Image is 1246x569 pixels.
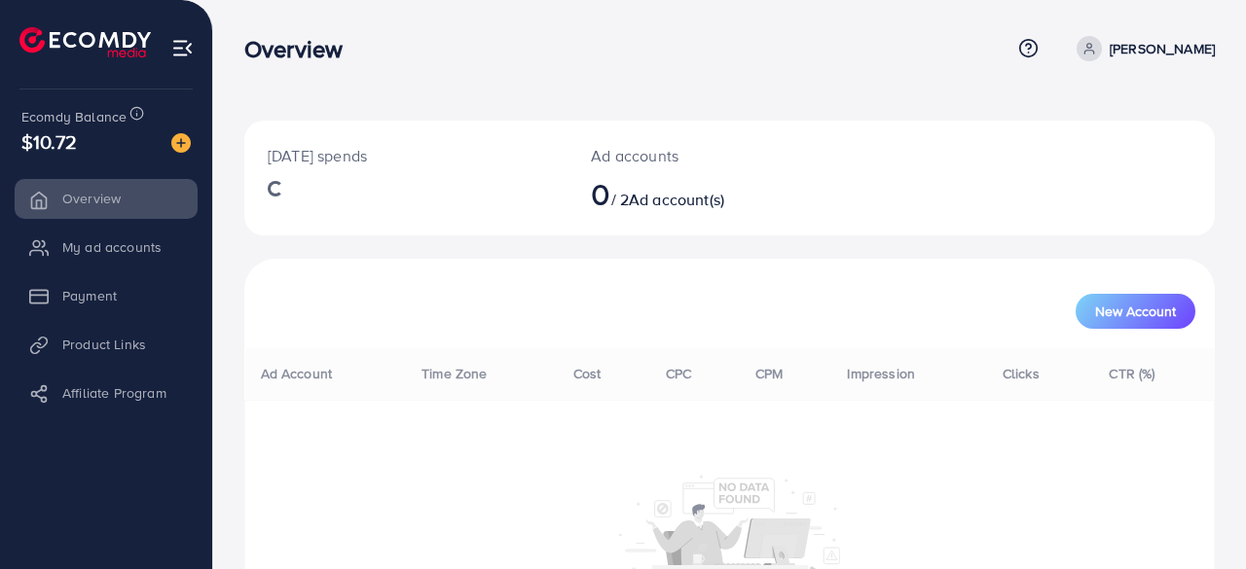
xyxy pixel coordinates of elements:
img: menu [171,37,194,59]
span: 0 [591,171,610,216]
img: logo [19,27,151,57]
span: New Account [1095,304,1176,318]
span: Ecomdy Balance [21,107,127,126]
p: [DATE] spends [268,144,544,167]
h2: / 2 [591,175,787,212]
p: [PERSON_NAME] [1110,37,1215,60]
button: New Account [1076,294,1195,329]
h3: Overview [244,35,358,63]
p: Ad accounts [591,144,787,167]
span: Ad account(s) [629,189,724,210]
img: image [171,133,191,153]
a: [PERSON_NAME] [1069,36,1215,61]
span: $10.72 [21,127,77,156]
